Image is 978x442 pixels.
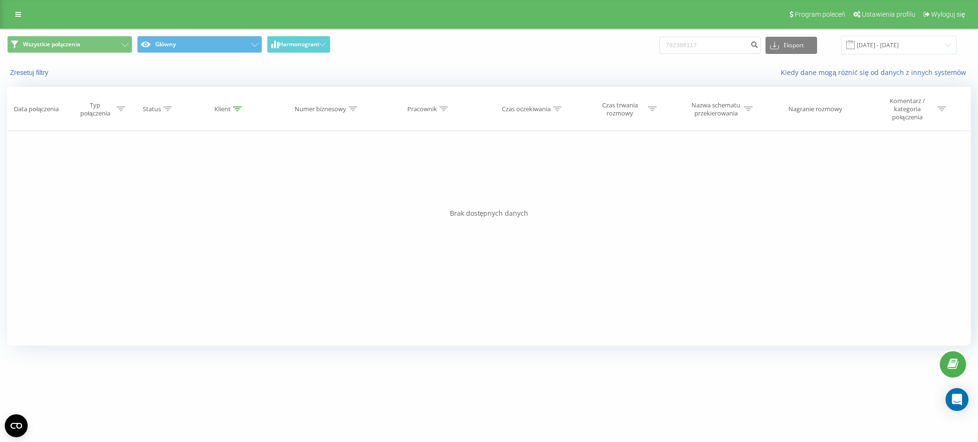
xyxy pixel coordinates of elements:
div: Open Intercom Messenger [946,388,968,411]
span: Ustawienia profilu [862,11,915,18]
div: Numer biznesowy [295,105,346,113]
button: Zresetuj filtry [7,68,53,77]
div: Nazwa schematu przekierowania [691,101,742,117]
span: Program poleceń [795,11,845,18]
div: Brak dostępnych danych [7,209,971,218]
button: Wszystkie połączenia [7,36,132,53]
div: Komentarz / kategoria połączenia [879,97,935,121]
a: Kiedy dane mogą różnić się od danych z innych systemów [781,68,971,77]
span: Wyloguj się [931,11,965,18]
div: Status [143,105,161,113]
button: Open CMP widget [5,414,28,437]
span: Harmonogram [279,41,319,48]
div: Czas oczekiwania [502,105,551,113]
div: Nagranie rozmowy [788,105,842,113]
div: Typ połączenia [76,101,114,117]
span: Wszystkie połączenia [23,41,80,48]
button: Główny [137,36,262,53]
div: Pracownik [407,105,437,113]
button: Harmonogram [267,36,330,53]
div: Czas trwania rozmowy [595,101,646,117]
input: Wyszukiwanie według numeru [659,37,761,54]
div: Klient [214,105,231,113]
button: Eksport [765,37,817,54]
div: Data połączenia [14,105,59,113]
